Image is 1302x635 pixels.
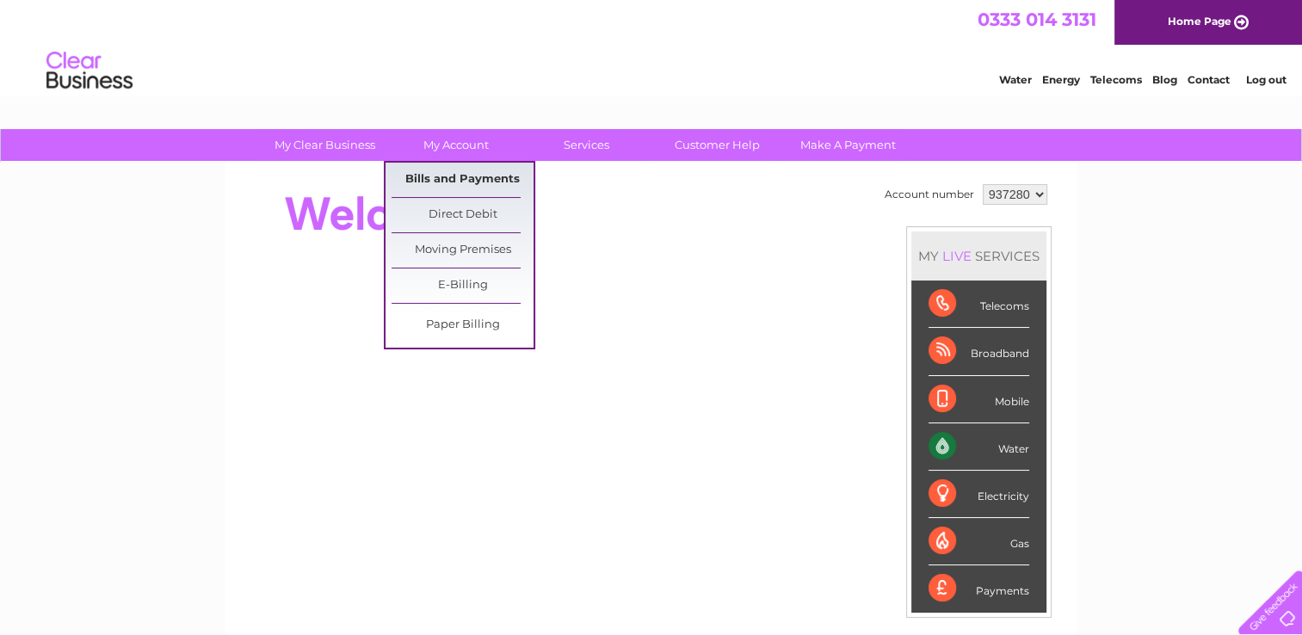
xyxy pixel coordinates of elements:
a: Paper Billing [392,308,534,342]
a: Telecoms [1090,73,1142,86]
a: Energy [1042,73,1080,86]
div: Broadband [929,328,1029,375]
a: Customer Help [646,129,788,161]
a: Moving Premises [392,233,534,268]
div: Clear Business is a trading name of Verastar Limited (registered in [GEOGRAPHIC_DATA] No. 3667643... [245,9,1058,83]
div: Water [929,423,1029,471]
div: Gas [929,518,1029,565]
td: Account number [880,180,978,209]
a: Services [515,129,657,161]
div: Electricity [929,471,1029,518]
img: logo.png [46,45,133,97]
a: Water [999,73,1032,86]
a: Log out [1245,73,1286,86]
a: Contact [1188,73,1230,86]
a: Blog [1152,73,1177,86]
div: LIVE [939,248,975,264]
a: Direct Debit [392,198,534,232]
a: E-Billing [392,268,534,303]
a: 0333 014 3131 [978,9,1096,30]
div: Payments [929,565,1029,612]
a: My Account [385,129,527,161]
div: Mobile [929,376,1029,423]
a: Make A Payment [777,129,919,161]
a: My Clear Business [254,129,396,161]
a: Bills and Payments [392,163,534,197]
div: MY SERVICES [911,231,1046,281]
div: Telecoms [929,281,1029,328]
